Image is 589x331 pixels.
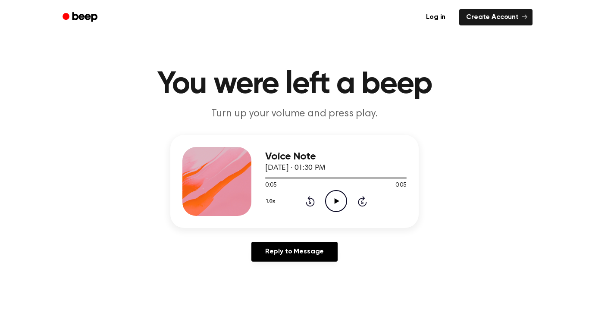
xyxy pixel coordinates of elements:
h3: Voice Note [265,151,407,162]
p: Turn up your volume and press play. [129,107,460,121]
a: Reply to Message [251,242,338,262]
span: 0:05 [395,181,407,190]
h1: You were left a beep [74,69,515,100]
button: 1.0x [265,194,278,209]
a: Create Account [459,9,533,25]
a: Beep [56,9,105,26]
span: 0:05 [265,181,276,190]
span: [DATE] · 01:30 PM [265,164,326,172]
a: Log in [417,7,454,27]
